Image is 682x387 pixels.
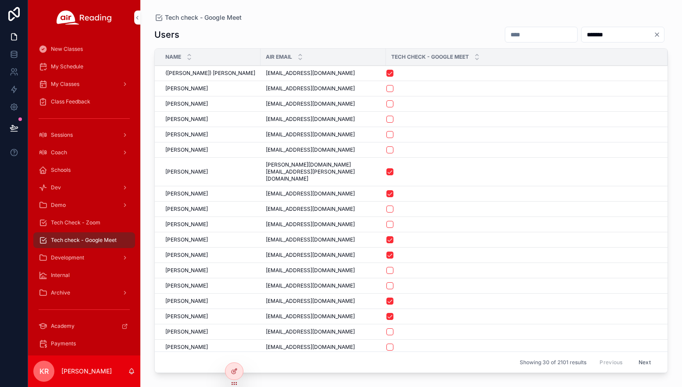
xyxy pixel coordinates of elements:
[165,298,208,305] span: [PERSON_NAME]
[165,328,208,335] span: [PERSON_NAME]
[266,313,355,320] span: [EMAIL_ADDRESS][DOMAIN_NAME]
[51,81,79,88] span: My Classes
[165,116,208,123] span: [PERSON_NAME]
[165,252,208,259] span: [PERSON_NAME]
[165,146,208,153] span: [PERSON_NAME]
[165,221,208,228] span: [PERSON_NAME]
[33,250,135,266] a: Development
[165,313,208,320] span: [PERSON_NAME]
[57,11,112,25] img: App logo
[266,236,355,243] span: [EMAIL_ADDRESS][DOMAIN_NAME]
[61,367,112,376] p: [PERSON_NAME]
[165,85,208,92] span: [PERSON_NAME]
[51,340,76,347] span: Payments
[165,100,208,107] span: [PERSON_NAME]
[51,323,75,330] span: Academy
[165,267,208,274] span: [PERSON_NAME]
[51,167,71,174] span: Schools
[653,31,664,38] button: Clear
[33,215,135,231] a: Tech Check - Zoom
[33,180,135,195] a: Dev
[154,28,179,41] h1: Users
[51,149,67,156] span: Coach
[266,267,355,274] span: [EMAIL_ADDRESS][DOMAIN_NAME]
[51,46,83,53] span: New Classes
[39,366,49,376] span: KR
[33,197,135,213] a: Demo
[33,145,135,160] a: Coach
[51,98,90,105] span: Class Feedback
[266,190,355,197] span: [EMAIL_ADDRESS][DOMAIN_NAME]
[33,318,135,334] a: Academy
[266,53,292,60] span: Air Email
[266,131,355,138] span: [EMAIL_ADDRESS][DOMAIN_NAME]
[266,146,355,153] span: [EMAIL_ADDRESS][DOMAIN_NAME]
[51,289,70,296] span: Archive
[165,168,208,175] span: [PERSON_NAME]
[266,298,355,305] span: [EMAIL_ADDRESS][DOMAIN_NAME]
[165,282,208,289] span: [PERSON_NAME]
[165,13,242,22] span: Tech check - Google Meet
[33,94,135,110] a: Class Feedback
[33,267,135,283] a: Internal
[165,53,181,60] span: Name
[51,63,83,70] span: My Schedule
[165,70,255,77] span: ([PERSON_NAME]) [PERSON_NAME]
[33,232,135,248] a: Tech check - Google Meet
[51,254,84,261] span: Development
[165,190,208,197] span: [PERSON_NAME]
[266,252,355,259] span: [EMAIL_ADDRESS][DOMAIN_NAME]
[391,53,469,60] span: Tech Check - Google Meet
[520,359,586,366] span: Showing 30 of 2101 results
[266,116,355,123] span: [EMAIL_ADDRESS][DOMAIN_NAME]
[51,237,117,244] span: Tech check - Google Meet
[33,59,135,75] a: My Schedule
[51,131,73,138] span: Sessions
[33,162,135,178] a: Schools
[33,76,135,92] a: My Classes
[154,13,242,22] a: Tech check - Google Meet
[51,184,61,191] span: Dev
[266,328,355,335] span: [EMAIL_ADDRESS][DOMAIN_NAME]
[165,131,208,138] span: [PERSON_NAME]
[165,206,208,213] span: [PERSON_NAME]
[266,221,355,228] span: [EMAIL_ADDRESS][DOMAIN_NAME]
[266,70,355,77] span: [EMAIL_ADDRESS][DOMAIN_NAME]
[28,35,140,355] div: scrollable content
[266,161,381,182] span: [PERSON_NAME][DOMAIN_NAME][EMAIL_ADDRESS][PERSON_NAME][DOMAIN_NAME]
[51,202,66,209] span: Demo
[266,282,355,289] span: [EMAIL_ADDRESS][DOMAIN_NAME]
[33,41,135,57] a: New Classes
[266,85,355,92] span: [EMAIL_ADDRESS][DOMAIN_NAME]
[266,344,355,351] span: [EMAIL_ADDRESS][DOMAIN_NAME]
[33,285,135,301] a: Archive
[33,336,135,351] a: Payments
[165,236,208,243] span: [PERSON_NAME]
[266,206,355,213] span: [EMAIL_ADDRESS][DOMAIN_NAME]
[165,344,208,351] span: [PERSON_NAME]
[51,219,100,226] span: Tech Check - Zoom
[33,127,135,143] a: Sessions
[51,272,70,279] span: Internal
[266,100,355,107] span: [EMAIL_ADDRESS][DOMAIN_NAME]
[632,355,657,369] button: Next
